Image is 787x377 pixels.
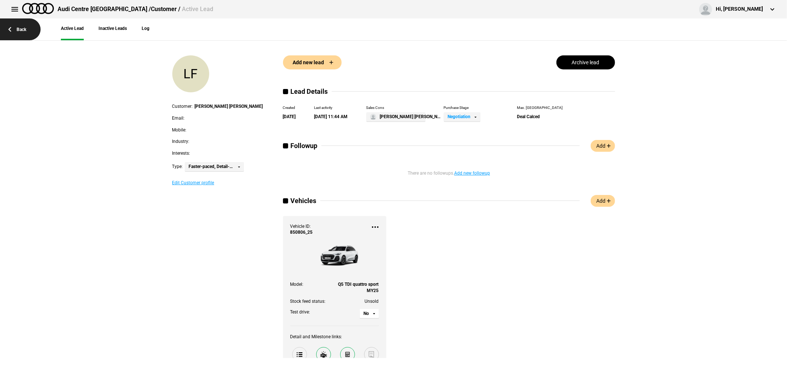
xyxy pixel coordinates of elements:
[366,112,425,121] button: [PERSON_NAME] [PERSON_NAME]
[290,294,335,305] dt: Stock feed status:
[591,195,615,207] a: Add
[517,105,563,110] div: Max. [GEOGRAPHIC_DATA]
[172,139,190,144] dt: Industry:
[172,104,193,109] dt: Customer:
[335,294,379,305] dd: Unsold
[283,88,615,95] h2: Lead Details
[283,197,580,205] h2: Vehicles
[290,224,311,229] span: Vehicle ID:
[448,114,471,119] span: Negotiation
[99,18,127,40] a: Inactive Leads
[335,277,379,294] dd: Q5 TDI quattro sport MY25
[283,142,580,150] h2: Followup
[61,18,84,40] a: Active Lead
[314,105,348,110] div: Last activity
[195,104,263,109] dd: [PERSON_NAME] [PERSON_NAME]
[283,161,615,176] div: There are no followups.
[360,309,379,318] button: No
[283,55,342,69] button: Add new lead
[58,5,213,13] div: Audi Centre [GEOGRAPHIC_DATA] /
[290,334,342,339] span: Detail and Milestone links:
[172,55,209,92] div: LF
[444,112,480,121] button: Negotiation
[283,112,296,121] div: [DATE]
[189,164,235,169] span: Faster-paced, Detail-focused
[22,3,54,14] img: audi.png
[185,162,244,171] button: Faster-paced, Detail-focused
[370,114,376,120] img: default-avatar.png
[591,140,615,152] button: Add
[172,181,214,185] button: Edit Customer profile
[172,151,190,156] dt: Interests:
[182,6,213,13] span: Active Lead
[363,311,370,316] span: No
[172,164,183,169] dt: Type:
[454,171,490,175] button: Add new followup
[444,105,480,110] div: Purchase Stage
[556,55,615,69] button: Archive lead
[366,105,425,110] div: Sales Cons
[283,105,296,110] div: Created
[716,6,763,13] div: Hi, [PERSON_NAME]
[380,114,442,119] span: [PERSON_NAME] [PERSON_NAME]
[142,18,149,40] a: Log
[172,127,187,133] dt: Mobile:
[151,6,180,13] span: Customer /
[172,116,185,121] dt: Email:
[314,112,348,121] div: [DATE] 11:44 AM
[517,112,563,121] div: Deal Calced
[290,229,313,236] span: 850806_25
[290,277,335,294] dt: Model:
[290,305,335,318] dt: Test drive:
